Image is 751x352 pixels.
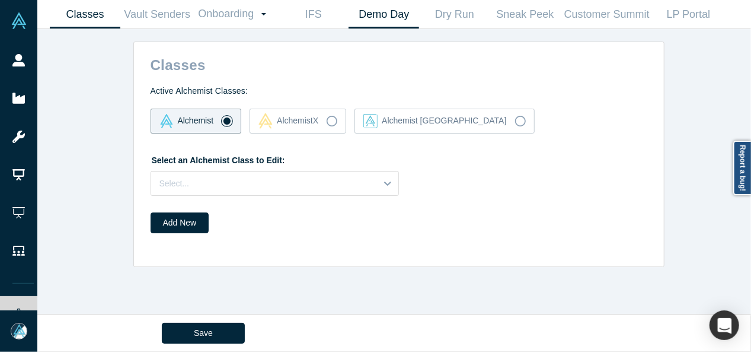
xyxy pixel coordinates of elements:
[363,114,378,128] img: alchemist_aj Vault Logo
[162,323,245,344] button: Save
[159,114,174,128] img: alchemist Vault Logo
[258,113,318,129] div: AlchemistX
[50,1,120,28] a: Classes
[258,113,273,129] img: alchemistx Vault Logo
[194,1,278,28] a: Onboarding
[349,1,419,28] a: Demo Day
[363,114,506,128] div: Alchemist [GEOGRAPHIC_DATA]
[11,12,27,29] img: Alchemist Vault Logo
[733,141,751,195] a: Report a bug!
[490,1,560,28] a: Sneak Peek
[11,323,27,340] img: Mia Scott's Account
[653,1,724,28] a: LP Portal
[278,1,349,28] a: IFS
[120,1,194,28] a: Vault Senders
[151,150,285,167] label: Select an Alchemist Class to Edit:
[151,213,209,233] button: Add New
[138,50,664,74] h2: Classes
[159,114,214,128] div: Alchemist
[419,1,490,28] a: Dry Run
[151,86,647,96] h4: Active Alchemist Classes:
[560,1,653,28] a: Customer Summit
